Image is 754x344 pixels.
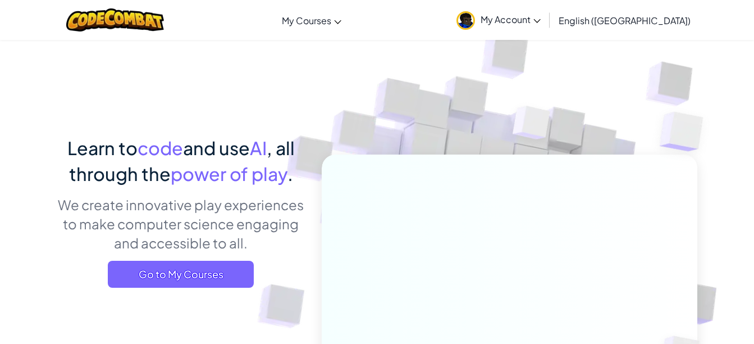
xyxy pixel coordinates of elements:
[491,84,572,168] img: Overlap cubes
[559,15,691,26] span: English ([GEOGRAPHIC_DATA])
[66,8,164,31] img: CodeCombat logo
[183,137,250,159] span: and use
[637,84,734,179] img: Overlap cubes
[553,5,696,35] a: English ([GEOGRAPHIC_DATA])
[67,137,138,159] span: Learn to
[481,13,541,25] span: My Account
[456,11,475,30] img: avatar
[171,162,287,185] span: power of play
[282,15,331,26] span: My Courses
[250,137,267,159] span: AI
[287,162,293,185] span: .
[451,2,546,38] a: My Account
[57,195,305,252] p: We create innovative play experiences to make computer science engaging and accessible to all.
[138,137,183,159] span: code
[108,261,254,288] a: Go to My Courses
[276,5,347,35] a: My Courses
